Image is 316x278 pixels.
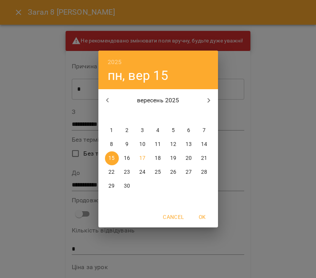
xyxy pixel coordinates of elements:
[105,179,119,193] button: 29
[167,151,181,165] button: 19
[120,165,134,179] button: 23
[124,154,130,162] p: 16
[120,179,134,193] button: 30
[163,212,184,222] span: Cancel
[136,165,150,179] button: 24
[170,141,176,148] p: 12
[125,127,128,134] p: 2
[105,124,119,137] button: 1
[182,124,196,137] button: 6
[198,151,211,165] button: 21
[108,68,168,83] button: пн, вер 15
[105,165,119,179] button: 22
[167,112,181,120] span: пт
[167,165,181,179] button: 26
[170,154,176,162] p: 19
[151,151,165,165] button: 18
[136,124,150,137] button: 3
[139,154,145,162] p: 17
[151,124,165,137] button: 4
[110,127,113,134] p: 1
[110,141,113,148] p: 8
[198,137,211,151] button: 14
[155,154,161,162] p: 18
[193,212,212,222] span: OK
[182,137,196,151] button: 13
[151,112,165,120] span: чт
[160,210,187,224] button: Cancel
[108,57,122,68] button: 2025
[108,182,115,190] p: 29
[120,151,134,165] button: 16
[155,141,161,148] p: 11
[198,165,211,179] button: 28
[186,168,192,176] p: 27
[120,124,134,137] button: 2
[120,137,134,151] button: 9
[182,165,196,179] button: 27
[182,112,196,120] span: сб
[136,137,150,151] button: 10
[201,141,207,148] p: 14
[186,141,192,148] p: 13
[170,168,176,176] p: 26
[198,112,211,120] span: нд
[151,165,165,179] button: 25
[139,168,145,176] p: 24
[190,210,215,224] button: OK
[151,137,165,151] button: 11
[124,168,130,176] p: 23
[172,127,175,134] p: 5
[203,127,206,134] p: 7
[187,127,190,134] p: 6
[117,96,199,105] p: вересень 2025
[136,112,150,120] span: ср
[105,151,119,165] button: 15
[105,112,119,120] span: пн
[155,168,161,176] p: 25
[198,124,211,137] button: 7
[167,137,181,151] button: 12
[125,141,128,148] p: 9
[201,168,207,176] p: 28
[108,154,115,162] p: 15
[141,127,144,134] p: 3
[182,151,196,165] button: 20
[201,154,207,162] p: 21
[167,124,181,137] button: 5
[120,112,134,120] span: вт
[136,151,150,165] button: 17
[108,168,115,176] p: 22
[105,137,119,151] button: 8
[139,141,145,148] p: 10
[186,154,192,162] p: 20
[124,182,130,190] p: 30
[156,127,159,134] p: 4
